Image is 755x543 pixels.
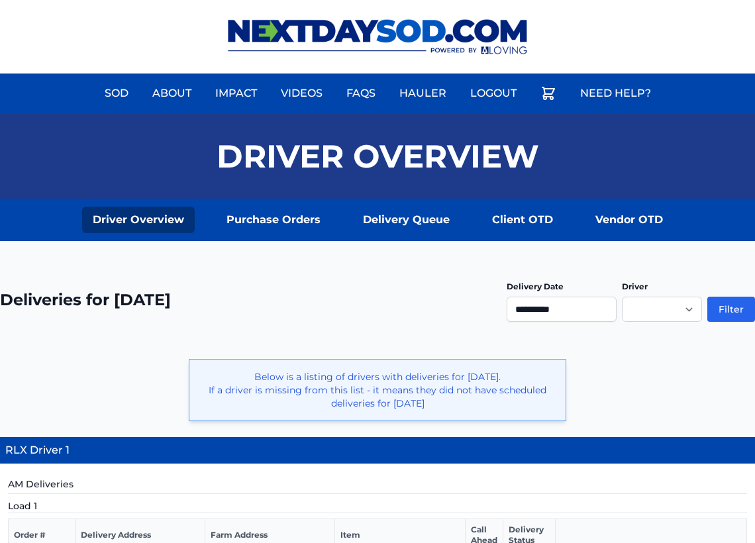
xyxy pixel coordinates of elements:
[572,77,659,109] a: Need Help?
[462,77,525,109] a: Logout
[338,77,383,109] a: FAQs
[216,207,331,233] a: Purchase Orders
[8,499,747,513] h5: Load 1
[8,477,747,494] h5: AM Deliveries
[391,77,454,109] a: Hauler
[217,140,539,172] h1: Driver Overview
[97,77,136,109] a: Sod
[207,77,265,109] a: Impact
[481,207,564,233] a: Client OTD
[585,207,674,233] a: Vendor OTD
[622,281,648,291] label: Driver
[707,297,755,322] button: Filter
[82,207,195,233] a: Driver Overview
[200,370,555,410] p: Below is a listing of drivers with deliveries for [DATE]. If a driver is missing from this list -...
[507,281,564,291] label: Delivery Date
[144,77,199,109] a: About
[273,77,330,109] a: Videos
[352,207,460,233] a: Delivery Queue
